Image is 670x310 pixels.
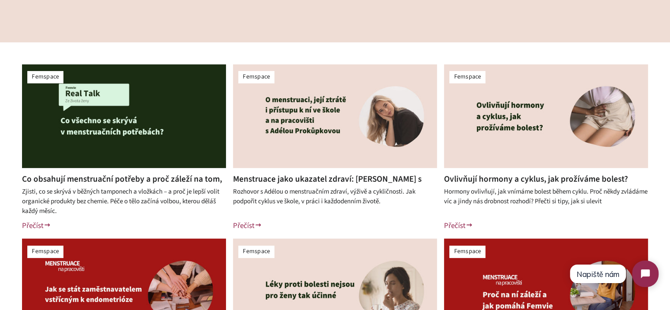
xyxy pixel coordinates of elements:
[454,247,481,256] a: Femspace
[22,187,226,216] div: Zjisti, co se skrývá v běžných tamponech a vložkách – a proč je lepší volit organické produkty be...
[444,64,648,168] img: Ovlivňují hormony a cyklus, jak prožíváme bolest?
[22,220,51,231] a: Přečíst
[32,72,59,81] a: Femspace
[562,253,666,295] iframe: Tidio Chat
[444,173,628,185] a: Ovlivňují hormony a cyklus, jak prožíváme bolest?
[454,72,481,81] a: Femspace
[444,187,648,216] div: Hormony ovlivňují, jak vnímáme bolest během cyklu. Proč někdy zvládáme víc a jindy nás drobnost r...
[32,247,59,256] a: Femspace
[243,72,270,81] a: Femspace
[233,64,437,168] img: Menstruace jako ukazatel zdraví: Rozhovor s Adélou o cyklu, stravě a podpoře ve škole i v práci
[444,220,473,231] a: Přečíst
[22,64,226,168] img: Co obsahují menstruační potřeby a proč záleží na tom, co si dáváš do těla?
[243,247,270,256] a: Femspace
[233,187,437,216] div: Rozhovor s Adélou o menstruačním zdraví, výživě a cykličnosti. Jak podpořit cyklus ve škole, v pr...
[233,220,262,231] a: Přečíst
